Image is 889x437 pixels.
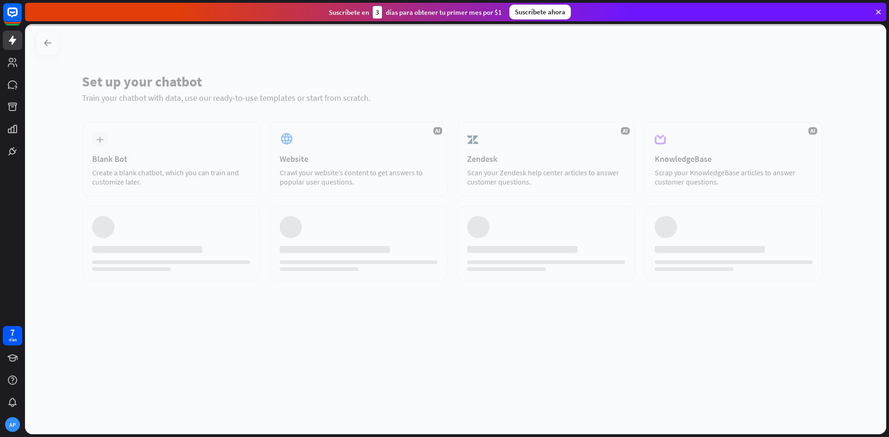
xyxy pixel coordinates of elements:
[10,326,15,338] font: 7
[376,8,379,17] font: 3
[9,421,16,428] font: AP
[329,8,369,17] font: Suscríbete en
[386,8,502,17] font: días para obtener tu primer mes por $1
[515,7,565,16] font: Suscríbete ahora
[9,337,17,343] font: días
[3,326,22,345] a: 7 días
